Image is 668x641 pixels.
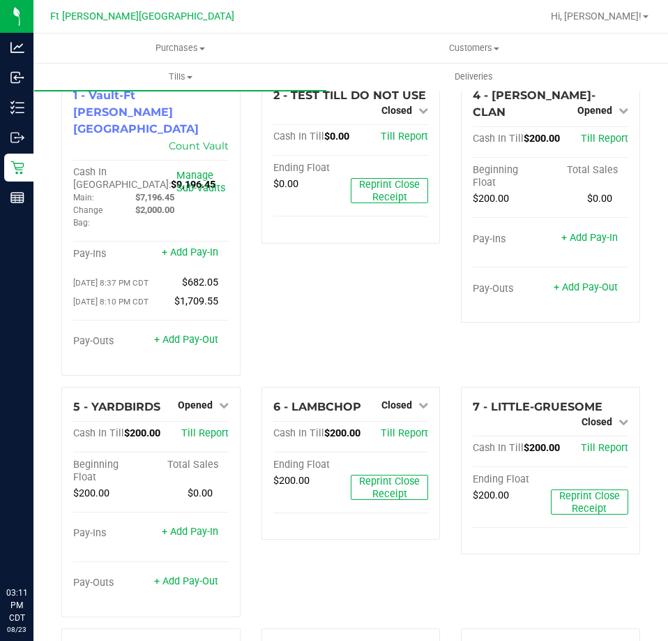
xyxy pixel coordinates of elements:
span: $9,196.45 [171,179,215,191]
span: Ft [PERSON_NAME][GEOGRAPHIC_DATA] [50,10,234,22]
div: Ending Float [473,473,550,486]
a: + Add Pay-Out [554,281,618,293]
inline-svg: Reports [10,191,24,205]
div: Beginning Float [473,164,550,189]
inline-svg: Retail [10,161,24,175]
span: $200.00 [473,193,509,205]
span: Change Bag: [73,205,103,228]
inline-svg: Analytics [10,40,24,54]
span: Hi, [PERSON_NAME]! [551,10,642,22]
span: $0.00 [324,131,349,142]
span: Opened [577,105,612,116]
div: Total Sales [151,459,228,471]
button: Reprint Close Receipt [351,178,428,203]
span: $200.00 [273,475,310,487]
span: $200.00 [324,427,360,439]
a: Customers [327,34,621,63]
a: Till Report [181,427,229,439]
span: 6 - LAMBCHOP [273,400,361,413]
a: Till Report [381,131,428,142]
inline-svg: Inbound [10,71,24,84]
span: Reprint Close Receipt [359,179,420,203]
span: Cash In [GEOGRAPHIC_DATA]: [73,166,171,191]
span: $0.00 [273,178,298,190]
a: + Add Pay-Out [154,334,218,346]
span: Tills [34,71,326,83]
span: $200.00 [473,489,509,501]
div: Pay-Outs [473,283,550,295]
p: 08/23 [6,624,27,635]
span: Main: [73,193,94,202]
button: Reprint Close Receipt [551,489,628,515]
span: Opened [178,399,213,411]
span: $200.00 [524,133,560,145]
span: Reprint Close Receipt [359,476,420,500]
div: Pay-Ins [73,527,151,540]
p: 03:11 PM CDT [6,587,27,624]
span: Deliveries [436,71,512,83]
span: $2,000.00 [135,205,174,215]
span: $200.00 [124,427,160,439]
span: Cash In Till [273,427,324,439]
span: $200.00 [73,487,109,499]
span: Cash In Till [473,442,524,454]
span: Customers [328,42,620,54]
span: $682.05 [182,277,218,288]
span: Cash In Till [273,131,324,142]
span: $0.00 [188,487,213,499]
a: + Add Pay-In [162,526,218,538]
span: $1,709.55 [174,295,218,307]
span: [DATE] 8:10 PM CDT [73,297,149,307]
div: Beginning Float [73,459,151,484]
span: 1 - Vault-Ft [PERSON_NAME][GEOGRAPHIC_DATA] [73,89,199,135]
span: $200.00 [524,442,560,454]
inline-svg: Inventory [10,101,24,115]
span: 5 - YARDBIRDS [73,400,160,413]
button: Reprint Close Receipt [351,475,428,500]
iframe: Resource center [14,529,56,571]
div: Pay-Ins [73,248,151,260]
div: Ending Float [273,459,351,471]
span: Closed [582,416,612,427]
a: Count Vault [169,140,229,152]
span: Cash In Till [73,427,124,439]
div: Total Sales [551,164,628,177]
span: Purchases [33,42,327,54]
span: $0.00 [587,193,612,205]
a: Till Report [581,133,628,145]
a: + Add Pay-In [561,232,618,244]
span: [DATE] 8:37 PM CDT [73,278,149,288]
a: + Add Pay-Out [154,575,218,587]
span: Cash In Till [473,133,524,145]
a: Manage Sub-Vaults [176,170,225,194]
span: 2 - TEST TILL DO NOT USE [273,89,426,102]
span: 7 - LITTLE-GRUESOME [473,400,602,413]
a: Till Report [581,442,628,454]
span: Reprint Close Receipt [559,490,620,515]
a: Deliveries [327,62,621,91]
span: $7,196.45 [135,192,174,202]
inline-svg: Outbound [10,131,24,145]
a: + Add Pay-In [162,246,218,258]
div: Pay-Ins [473,233,550,246]
div: Ending Float [273,162,351,175]
a: Till Report [381,427,428,439]
a: Purchases [33,34,327,63]
div: Pay-Outs [73,335,151,348]
div: Pay-Outs [73,577,151,589]
a: Tills [33,62,327,91]
span: Closed [381,105,412,116]
span: Closed [381,399,412,411]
